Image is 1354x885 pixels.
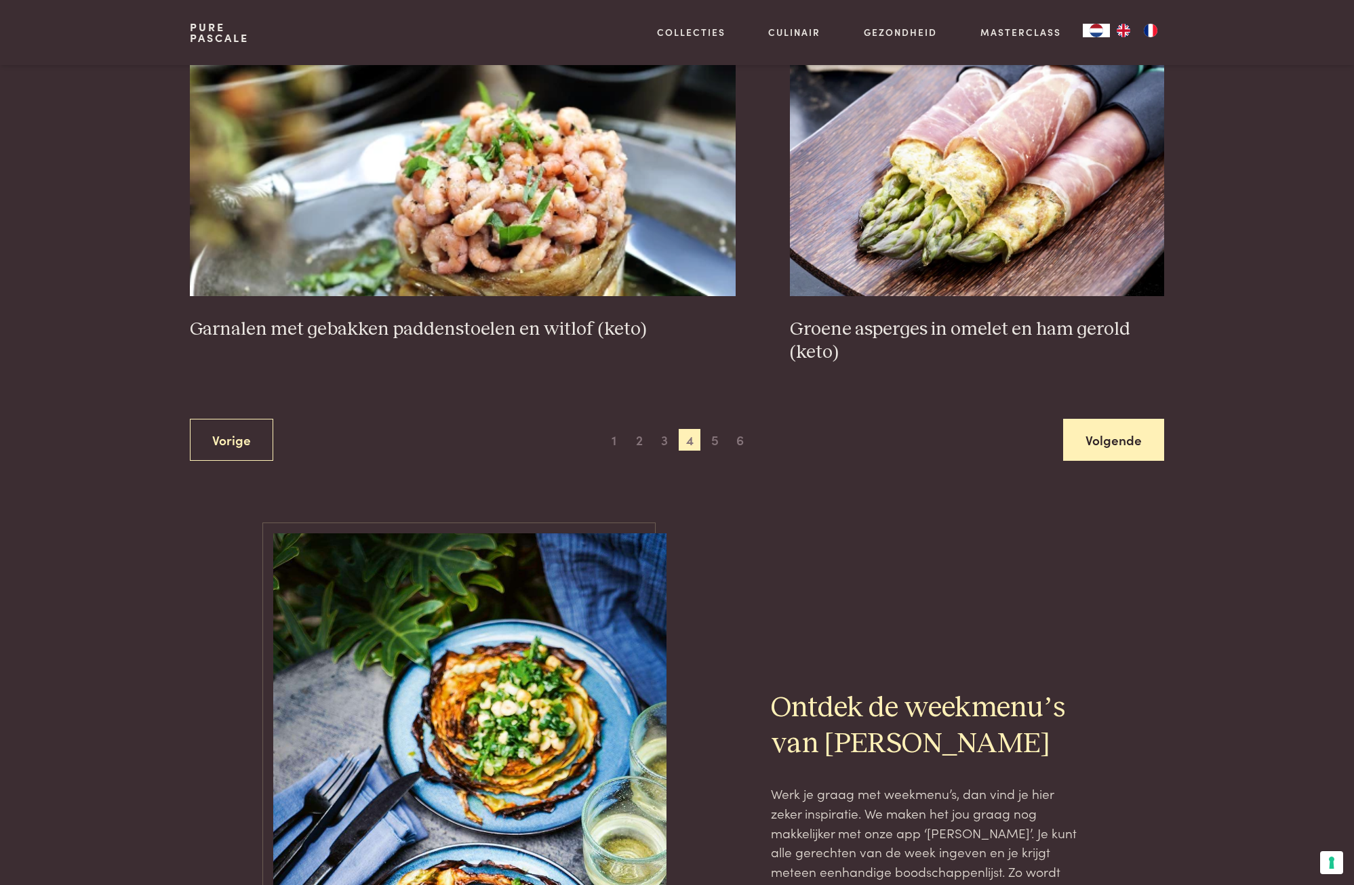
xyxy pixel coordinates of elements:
a: Masterclass [980,25,1061,39]
a: Vorige [190,419,273,461]
a: Gezondheid [864,25,937,39]
span: 6 [730,429,751,451]
a: Volgende [1063,419,1164,461]
a: Collecties [657,25,725,39]
h2: Ontdek de weekmenu’s van [PERSON_NAME] [771,691,1081,762]
h3: Groene asperges in omelet en ham gerold (keto) [790,318,1164,365]
ul: Language list [1110,24,1164,37]
img: Garnalen met gebakken paddenstoelen en witlof (keto) [190,25,736,296]
aside: Language selected: Nederlands [1083,24,1164,37]
span: 4 [679,429,700,451]
a: NL [1083,24,1110,37]
a: PurePascale [190,22,249,43]
a: Garnalen met gebakken paddenstoelen en witlof (keto) Garnalen met gebakken paddenstoelen en witlo... [190,25,736,341]
img: Groene asperges in omelet en ham gerold (keto) [790,25,1164,296]
a: Culinair [768,25,820,39]
a: Groene asperges in omelet en ham gerold (keto) Groene asperges in omelet en ham gerold (keto) [790,25,1164,365]
h3: Garnalen met gebakken paddenstoelen en witlof (keto) [190,318,736,342]
span: 2 [629,429,650,451]
span: 1 [603,429,625,451]
span: 5 [704,429,725,451]
a: EN [1110,24,1137,37]
a: FR [1137,24,1164,37]
button: Uw voorkeuren voor toestemming voor trackingtechnologieën [1320,851,1343,874]
span: 3 [654,429,675,451]
div: Language [1083,24,1110,37]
